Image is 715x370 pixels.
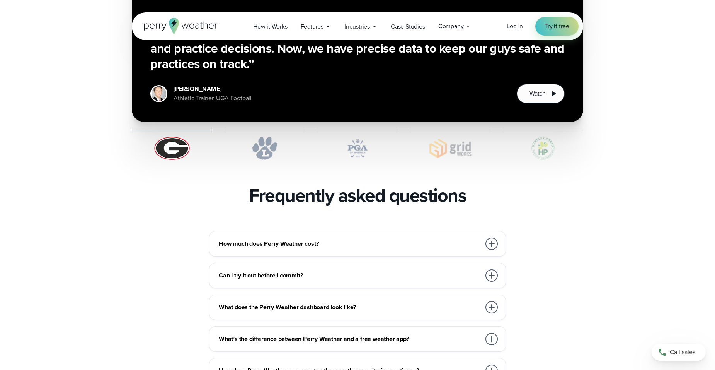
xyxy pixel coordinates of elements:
a: How it Works [247,19,294,34]
button: Watch [517,84,565,103]
span: Case Studies [391,22,425,31]
span: Company [438,22,464,31]
span: Watch [529,89,546,98]
span: Try it free [545,22,569,31]
div: Athletic Trainer, UGA Football [174,94,252,103]
img: PGA.svg [317,137,398,160]
a: Case Studies [384,19,432,34]
span: Call sales [670,348,695,357]
h3: What does the Perry Weather dashboard look like? [219,303,481,312]
a: Log in [507,22,523,31]
h3: What’s the difference between Perry Weather and a free weather app? [219,334,481,344]
h3: Can I try it out before I commit? [219,271,481,280]
span: Features [301,22,323,31]
h2: Frequently asked questions [249,185,466,206]
span: Industries [344,22,370,31]
h3: How much does Perry Weather cost? [219,239,481,248]
div: [PERSON_NAME] [174,84,252,94]
a: Try it free [535,17,579,36]
h3: “Before Perry Weather, we relied on the ‘Flash to Bang Theory’ for lightning and practice decisio... [150,25,565,72]
img: Gridworks.svg [410,137,490,160]
span: How it Works [253,22,288,31]
a: Call sales [652,344,706,361]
